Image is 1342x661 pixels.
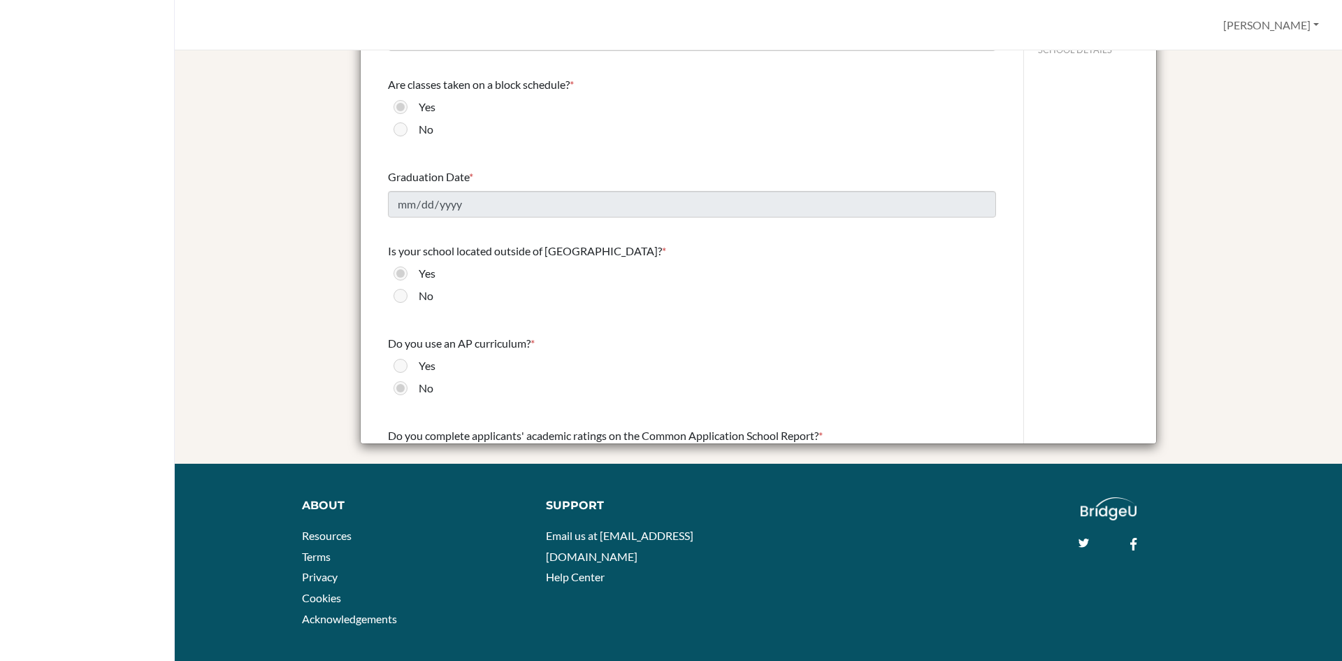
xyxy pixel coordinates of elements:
span: Is your school located outside of [GEOGRAPHIC_DATA]? [388,244,662,257]
label: No [419,287,433,304]
a: Privacy [302,570,338,583]
span: Graduation Date [388,170,469,183]
a: Terms [302,550,331,563]
label: No [419,121,433,138]
a: Help Center [546,570,605,583]
a: Cookies [302,591,341,604]
a: Resources [302,529,352,542]
div: Support [546,497,743,514]
button: SCHOOL DETAILS [1024,38,1156,62]
a: Email us at [EMAIL_ADDRESS][DOMAIN_NAME] [546,529,693,563]
span: Are classes taken on a block schedule? [388,78,570,91]
label: Yes [419,99,435,115]
label: Yes [419,265,435,282]
div: About [302,497,514,514]
label: No [419,380,433,397]
span: Do you complete applicants' academic ratings on the Common Application School Report? [388,429,818,442]
span: Do you use an AP curriculum? [388,336,531,350]
label: Yes [419,357,435,374]
img: logo_white@2x-f4f0deed5e89b7ecb1c2cc34c3e3d731f90f0f143d5ea2071677605dd97b5244.png [1081,497,1137,520]
button: [PERSON_NAME] [1217,12,1325,38]
a: Acknowledgements [302,612,397,625]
